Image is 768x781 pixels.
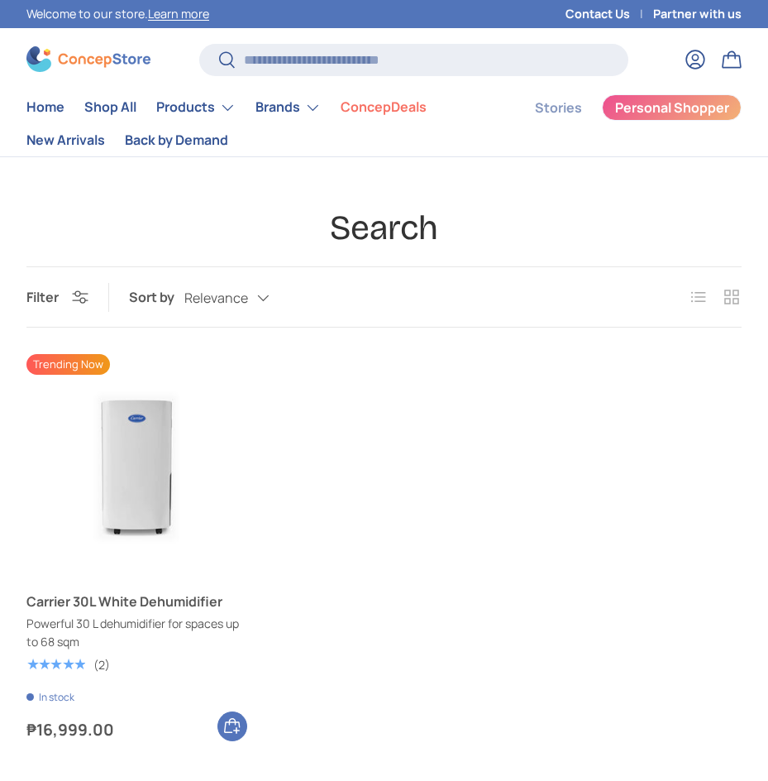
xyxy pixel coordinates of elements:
nav: Primary [26,91,495,156]
nav: Secondary [495,91,742,156]
a: Shop All [84,91,136,123]
span: Relevance [184,290,248,306]
a: Carrier 30L White Dehumidifier [26,592,247,611]
span: Trending Now [26,354,110,375]
a: ConcepDeals [341,91,427,123]
button: Relevance [184,284,303,313]
a: Carrier 30L White Dehumidifier [26,354,247,575]
a: Partner with us [653,5,742,23]
summary: Products [146,91,246,124]
button: Filter [26,288,88,306]
img: ConcepStore [26,46,150,72]
a: Home [26,91,64,123]
a: Back by Demand [125,124,228,156]
summary: Brands [246,91,331,124]
a: Stories [535,92,582,124]
span: Filter [26,288,59,306]
label: Sort by [129,287,184,307]
a: Contact Us [565,5,653,23]
a: Learn more [148,6,209,22]
span: Personal Shopper [615,101,729,114]
p: Welcome to our store. [26,5,209,23]
a: Brands [255,91,321,124]
a: Personal Shopper [602,94,742,121]
a: Products [156,91,236,124]
a: New Arrivals [26,124,105,156]
h1: Search [26,207,742,250]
